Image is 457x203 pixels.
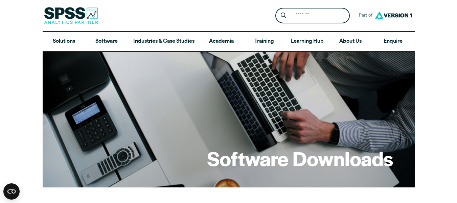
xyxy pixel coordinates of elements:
[44,7,98,24] img: SPSS Analytics Partner
[285,32,329,52] a: Learning Hub
[275,8,350,24] form: Site Header Search Form
[200,32,243,52] a: Academia
[43,32,85,52] a: Solutions
[373,9,414,22] img: Version1 Logo
[43,32,415,52] nav: Desktop version of site main menu
[281,13,286,18] svg: Search magnifying glass icon
[277,9,290,22] button: Search magnifying glass icon
[372,32,414,52] a: Enquire
[128,32,200,52] a: Industries & Case Studies
[329,32,372,52] a: About Us
[243,32,285,52] a: Training
[207,145,393,171] h1: Software Downloads
[85,32,128,52] a: Software
[3,183,20,200] button: Open CMP widget
[355,11,373,21] span: Part of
